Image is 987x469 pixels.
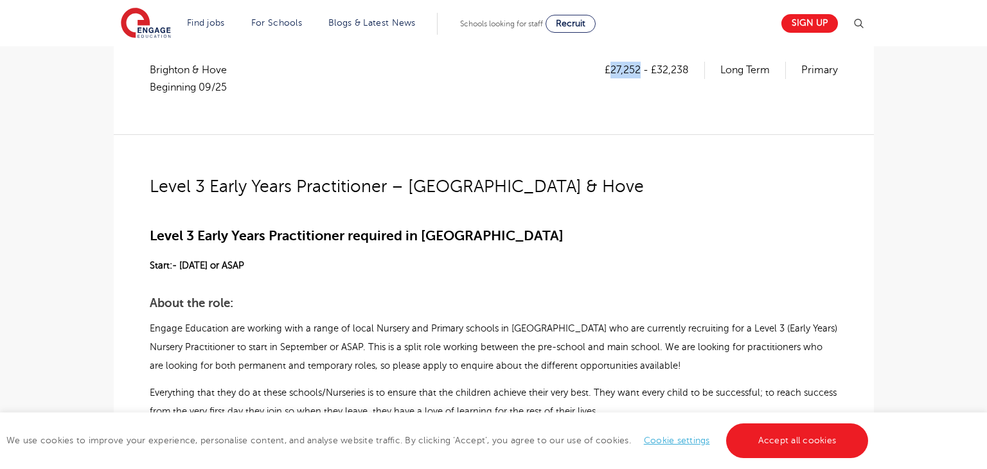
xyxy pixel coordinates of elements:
a: Recruit [546,15,596,33]
a: Find jobs [187,18,225,28]
a: Accept all cookies [726,423,869,458]
p: £27,252 - £32,238 [605,62,705,78]
span: Start:- [DATE] or ASAP [150,260,244,270]
span: Everything that they do at these schools/Nurseries is to ensure that the children achieve their v... [150,387,837,416]
a: For Schools [251,18,302,28]
span: We use cookies to improve your experience, personalise content, and analyse website traffic. By c... [6,436,871,445]
span: Schools looking for staff [460,19,543,28]
a: Cookie settings [644,436,710,445]
span: Brighton & Hove [150,62,240,96]
p: Long Term [720,62,786,78]
p: Beginning 09/25 [150,79,227,96]
a: Blogs & Latest News [328,18,416,28]
p: Primary [801,62,838,78]
span: Level 3 Early Years Practitioner – [GEOGRAPHIC_DATA] & Hove [150,177,644,196]
span: Recruit [556,19,585,28]
img: Engage Education [121,8,171,40]
span: About the role: [150,296,233,310]
a: Sign up [781,14,838,33]
span: Engage Education are working with a range of local Nursery and Primary schools in [GEOGRAPHIC_DAT... [150,323,837,371]
span: Level 3 Early Years Practitioner required in [GEOGRAPHIC_DATA] [150,228,564,243]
